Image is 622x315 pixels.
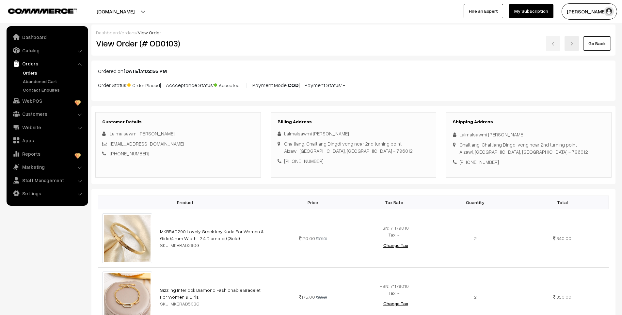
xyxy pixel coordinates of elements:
span: 170.00 [299,236,315,241]
div: [PHONE_NUMBER] [453,158,605,166]
div: Chaltlang, Chaltlang Dingdi veng near 2nd turning point Aizawl, [GEOGRAPHIC_DATA], [GEOGRAPHIC_DA... [284,140,413,155]
img: imagq797qrawzrhk.jpeg [102,213,152,264]
img: COMMMERCE [8,9,77,13]
a: MKBRAD290 Lovely Greek key Kada For Women & Girls (4 mm Width , 2.4 Diameter) (Gold) [160,229,264,241]
span: HSN: 71179010 Tax: - [379,283,409,296]
span: 2 [474,236,477,241]
a: Customers [8,108,86,120]
a: Contact Enquires [21,86,86,93]
a: Sizzling Interlock Diamond Fashionable Bracelet For Women & Girls [160,287,261,300]
h3: Customer Details [102,119,254,125]
a: Catalog [8,44,86,56]
a: My Subscription [509,4,553,18]
button: [DOMAIN_NAME] [74,3,157,20]
img: user [604,7,614,16]
span: 175.00 [299,294,315,300]
span: Order Placed [127,80,160,89]
strike: 899.00 [316,236,327,241]
h2: View Order (# OD0103) [96,38,261,48]
a: Apps [8,134,86,146]
span: 340.00 [556,236,571,241]
p: Order Status: | Accceptance Status: | Payment Mode: | Payment Status: - [98,80,609,89]
a: Abandoned Cart [21,78,86,85]
img: right-arrow.png [570,42,574,46]
a: Orders [21,69,86,76]
b: COD [288,82,299,88]
button: Change Tax [378,238,413,253]
a: [PHONE_NUMBER] [110,150,149,156]
div: / / [96,29,611,36]
a: Reports [8,148,86,160]
a: orders [121,30,136,35]
a: Dashboard [8,31,86,43]
h3: Shipping Address [453,119,605,125]
b: 02:55 PM [145,68,167,74]
th: Tax Rate [353,196,435,209]
div: SKU: MKBRAD290G [160,242,268,249]
a: Settings [8,187,86,199]
b: [DATE] [123,68,140,74]
div: [PHONE_NUMBER] [278,157,429,165]
span: View Order [138,30,161,35]
div: Lalmalsawmi [PERSON_NAME] [278,130,429,137]
button: [PERSON_NAME] [562,3,617,20]
h3: Billing Address [278,119,429,125]
th: Total [516,196,609,209]
a: Dashboard [96,30,120,35]
a: Marketing [8,161,86,173]
div: Chaltlang, Chaltlang Dingdi veng near 2nd turning point Aizawl, [GEOGRAPHIC_DATA], [GEOGRAPHIC_DA... [459,141,588,156]
a: Staff Management [8,174,86,186]
a: Website [8,121,86,133]
a: Hire an Expert [464,4,503,18]
span: HSN: 71179010 Tax: - [379,225,409,237]
button: Change Tax [378,296,413,311]
th: Price [272,196,354,209]
span: Accepted [214,80,247,89]
div: SKU: MKBRAD503G [160,300,268,307]
th: Quantity [435,196,516,209]
a: COMMMERCE [8,7,65,14]
span: Lalmalsawmi [PERSON_NAME] [110,131,175,136]
span: 2 [474,294,477,300]
div: Lalmalsawmi [PERSON_NAME] [453,131,605,138]
a: Go Back [583,36,611,51]
a: WebPOS [8,95,86,107]
a: [EMAIL_ADDRESS][DOMAIN_NAME] [110,141,184,147]
a: Orders [8,58,86,69]
strike: 899.00 [316,295,327,299]
span: 350.00 [556,294,571,300]
p: Ordered on at [98,67,609,75]
th: Product [98,196,272,209]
